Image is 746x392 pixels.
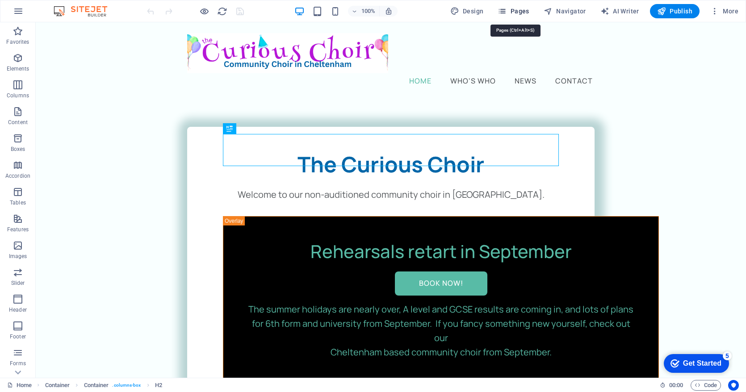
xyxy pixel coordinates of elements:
button: reload [217,6,227,17]
nav: breadcrumb [45,380,162,391]
button: Publish [650,4,700,18]
span: Click to select. Double-click to edit [155,380,162,391]
p: Elements [7,65,29,72]
span: AI Writer [600,7,639,16]
p: Slider [11,279,25,287]
p: Favorites [6,38,29,46]
span: Design [450,7,484,16]
p: Forms [10,360,26,367]
button: 100% [348,6,380,17]
button: Design [447,4,487,18]
img: Editor Logo [51,6,118,17]
div: Get Started [26,10,65,18]
p: Accordion [5,172,30,179]
i: On resize automatically adjust zoom level to fit chosen device. [385,7,393,15]
p: Columns [7,92,29,99]
span: Click to select. Double-click to edit [84,380,109,391]
span: Pages [498,7,529,16]
span: Publish [657,7,692,16]
span: Code [695,380,717,391]
p: Images [9,253,27,260]
a: Click to cancel selection. Double-click to open Pages [7,380,32,391]
i: Reload page [217,6,227,17]
button: Usercentrics [728,380,739,391]
p: Tables [10,199,26,206]
h6: 100% [361,6,376,17]
p: Footer [10,333,26,340]
p: Content [8,119,28,126]
span: 00 00 [669,380,683,391]
button: Navigator [540,4,590,18]
span: . columns-box [112,380,141,391]
div: Design (Ctrl+Alt+Y) [447,4,487,18]
div: Get Started 5 items remaining, 0% complete [7,4,72,23]
h6: Session time [660,380,683,391]
span: Navigator [544,7,586,16]
p: Features [7,226,29,233]
p: Header [9,306,27,313]
span: Click to select. Double-click to edit [45,380,70,391]
button: Pages [494,4,532,18]
button: More [707,4,742,18]
button: Click here to leave preview mode and continue editing [199,6,210,17]
span: : [675,382,677,388]
p: Boxes [11,146,25,153]
button: Code [691,380,721,391]
div: 5 [66,2,75,11]
span: More [710,7,738,16]
button: AI Writer [597,4,643,18]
